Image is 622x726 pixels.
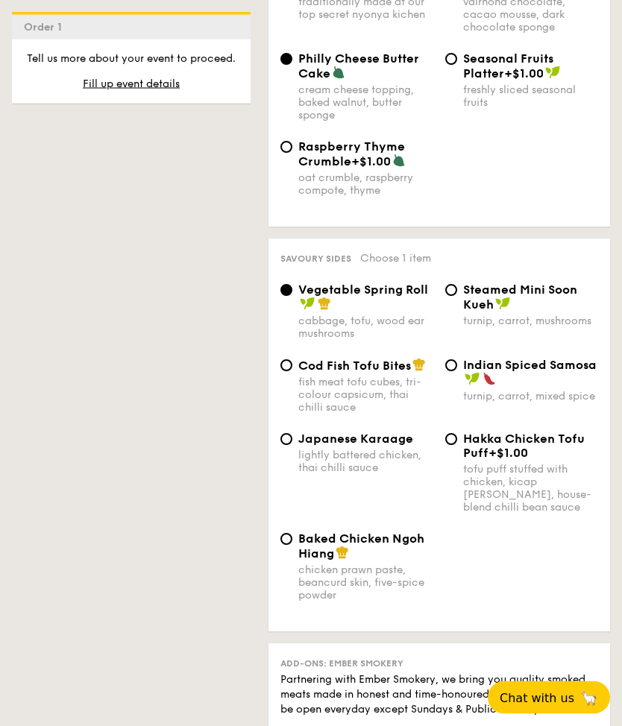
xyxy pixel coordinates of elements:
img: icon-vegan.f8ff3823.svg [465,373,480,386]
div: lightly battered chicken, thai chilli sauce [298,449,433,475]
div: Partnering with Ember Smokery, we bring you quality smoked meats made in honest and time-honoured... [280,673,598,718]
p: Tell us more about your event to proceed. [24,51,239,66]
img: icon-vegan.f8ff3823.svg [495,297,510,311]
div: fish meat tofu cubes, tri-colour capsicum, thai chilli sauce [298,376,433,414]
div: cream cheese topping, baked walnut, butter sponge [298,84,433,122]
input: Vegetable Spring Rollcabbage, tofu, wood ear mushrooms [280,285,292,297]
div: freshly sliced seasonal fruits [463,84,598,110]
div: cabbage, tofu, wood ear mushrooms [298,315,433,341]
span: Indian Spiced Samosa [463,359,597,373]
input: Indian Spiced Samosaturnip, carrot, mixed spice [445,360,457,372]
span: Order 1 [24,21,68,34]
input: Steamed Mini Soon Kuehturnip, carrot, mushrooms [445,285,457,297]
span: Add-ons: Ember Smokery [280,659,403,669]
img: icon-chef-hat.a58ddaea.svg [318,297,331,311]
img: icon-vegetarian.fe4039eb.svg [392,154,406,168]
div: oat crumble, raspberry compote, thyme [298,172,433,198]
span: Chat with us [500,691,574,705]
span: Japanese Karaage [298,432,413,446]
span: Vegetable Spring Roll [298,283,428,297]
input: Hakka Chicken Tofu Puff+$1.00tofu puff stuffed with chicken, kicap [PERSON_NAME], house-blend chi... [445,434,457,446]
img: icon-spicy.37a8142b.svg [483,373,496,386]
span: +$1.00 [351,155,391,169]
button: Chat with us🦙 [488,681,610,714]
span: +$1.00 [489,446,528,461]
span: Baked Chicken Ngoh Hiang [298,532,424,561]
img: icon-vegetarian.fe4039eb.svg [332,66,345,80]
span: Raspberry Thyme Crumble [298,140,405,169]
img: icon-vegan.f8ff3823.svg [545,66,560,80]
span: Savoury sides [280,254,351,265]
span: Seasonal Fruits Platter [463,52,553,81]
span: 🦙 [580,689,598,707]
div: tofu puff stuffed with chicken, kicap [PERSON_NAME], house-blend chilli bean sauce [463,464,598,514]
div: turnip, carrot, mixed spice [463,391,598,403]
input: Baked Chicken Ngoh Hiangchicken prawn paste, beancurd skin, five-spice powder [280,534,292,546]
div: turnip, carrot, mushrooms [463,315,598,328]
input: Raspberry Thyme Crumble+$1.00oat crumble, raspberry compote, thyme [280,142,292,154]
span: Fill up event details [83,78,180,90]
img: icon-vegan.f8ff3823.svg [300,297,315,311]
span: Cod Fish Tofu Bites [298,359,411,373]
div: chicken prawn paste, beancurd skin, five-spice powder [298,564,433,602]
img: icon-chef-hat.a58ddaea.svg [336,546,349,560]
span: Steamed Mini Soon Kueh [463,283,577,312]
span: Hakka Chicken Tofu Puff [463,432,585,461]
input: Philly Cheese Butter Cakecream cheese topping, baked walnut, butter sponge [280,54,292,66]
span: Choose 1 item [360,253,431,265]
input: Cod Fish Tofu Bitesfish meat tofu cubes, tri-colour capsicum, thai chilli sauce [280,360,292,372]
input: Japanese Karaagelightly battered chicken, thai chilli sauce [280,434,292,446]
span: +$1.00 [504,67,544,81]
input: Seasonal Fruits Platter+$1.00freshly sliced seasonal fruits [445,54,457,66]
span: Philly Cheese Butter Cake [298,52,419,81]
img: icon-chef-hat.a58ddaea.svg [412,359,426,372]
